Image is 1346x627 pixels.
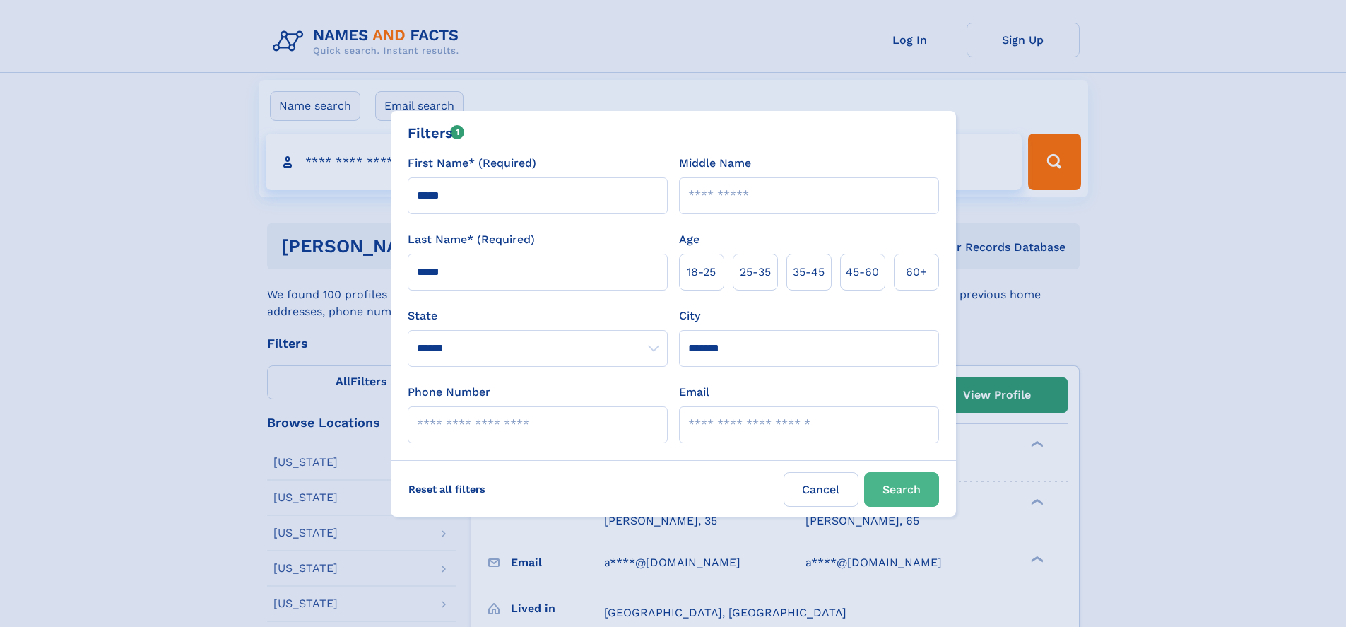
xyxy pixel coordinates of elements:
[906,264,927,281] span: 60+
[679,155,751,172] label: Middle Name
[679,231,699,248] label: Age
[408,231,535,248] label: Last Name* (Required)
[687,264,716,281] span: 18‑25
[679,307,700,324] label: City
[399,472,495,506] label: Reset all filters
[408,122,465,143] div: Filters
[679,384,709,401] label: Email
[846,264,879,281] span: 45‑60
[793,264,825,281] span: 35‑45
[864,472,939,507] button: Search
[740,264,771,281] span: 25‑35
[408,155,536,172] label: First Name* (Required)
[408,384,490,401] label: Phone Number
[408,307,668,324] label: State
[784,472,858,507] label: Cancel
